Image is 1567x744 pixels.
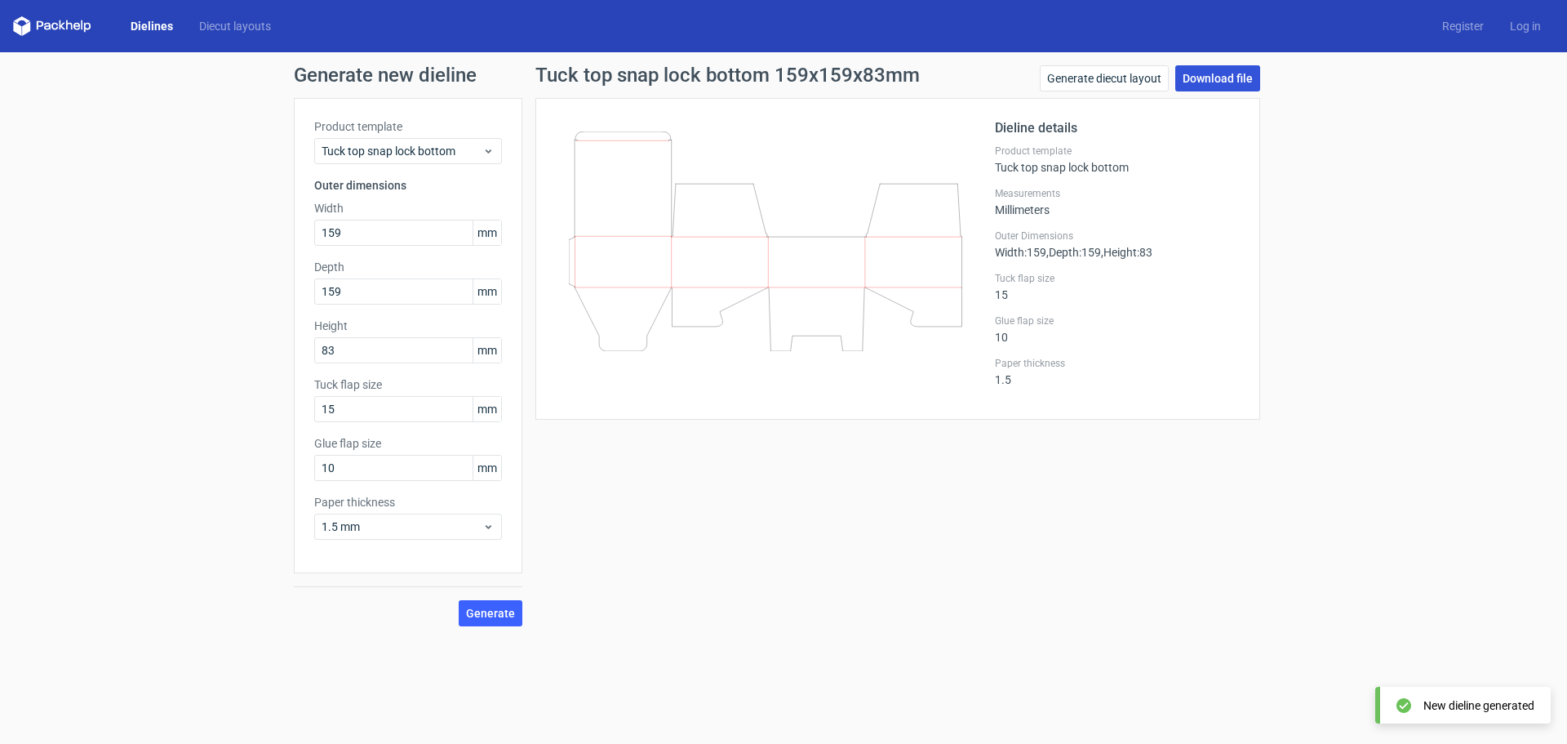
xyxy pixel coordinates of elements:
[314,177,502,194] h3: Outer dimensions
[314,376,502,393] label: Tuck flap size
[473,279,501,304] span: mm
[1429,18,1497,34] a: Register
[473,338,501,363] span: mm
[1175,65,1260,91] a: Download file
[473,221,501,245] span: mm
[995,246,1046,259] span: Width : 159
[314,318,502,334] label: Height
[322,519,482,535] span: 1.5 mm
[995,272,1240,285] label: Tuck flap size
[473,397,501,421] span: mm
[473,456,501,480] span: mm
[995,357,1240,386] div: 1.5
[1497,18,1554,34] a: Log in
[314,494,502,510] label: Paper thickness
[995,314,1240,327] label: Glue flap size
[535,65,920,85] h1: Tuck top snap lock bottom 159x159x83mm
[466,608,515,619] span: Generate
[314,118,502,135] label: Product template
[995,145,1240,174] div: Tuck top snap lock bottom
[118,18,186,34] a: Dielines
[995,187,1240,200] label: Measurements
[995,118,1240,138] h2: Dieline details
[314,259,502,275] label: Depth
[1423,697,1534,714] div: New dieline generated
[1040,65,1169,91] a: Generate diecut layout
[995,229,1240,243] label: Outer Dimensions
[314,200,502,216] label: Width
[995,145,1240,158] label: Product template
[294,65,1273,85] h1: Generate new dieline
[995,314,1240,344] div: 10
[322,143,482,159] span: Tuck top snap lock bottom
[995,357,1240,370] label: Paper thickness
[1046,246,1101,259] span: , Depth : 159
[995,272,1240,301] div: 15
[314,435,502,452] label: Glue flap size
[459,600,522,626] button: Generate
[186,18,284,34] a: Diecut layouts
[995,187,1240,216] div: Millimeters
[1101,246,1152,259] span: , Height : 83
